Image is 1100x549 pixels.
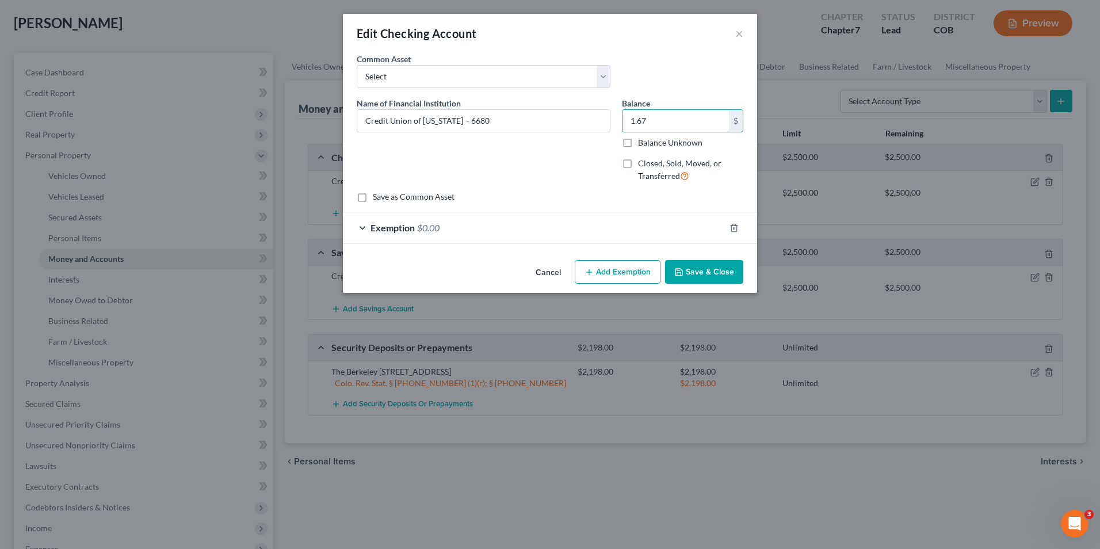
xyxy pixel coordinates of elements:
input: Enter name... [357,110,610,132]
label: Balance [622,97,650,109]
iframe: Intercom live chat [1061,510,1088,537]
span: Exemption [371,222,415,233]
div: $ [729,110,743,132]
button: Save & Close [665,260,743,284]
label: Save as Common Asset [373,191,454,203]
button: × [735,26,743,40]
label: Balance Unknown [638,137,702,148]
span: $0.00 [417,222,440,233]
button: Add Exemption [575,260,660,284]
button: Cancel [526,261,570,284]
input: 0.00 [622,110,729,132]
span: Name of Financial Institution [357,98,461,108]
span: Closed, Sold, Moved, or Transferred [638,158,721,181]
label: Common Asset [357,53,411,65]
span: 3 [1084,510,1094,519]
div: Edit Checking Account [357,25,476,41]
